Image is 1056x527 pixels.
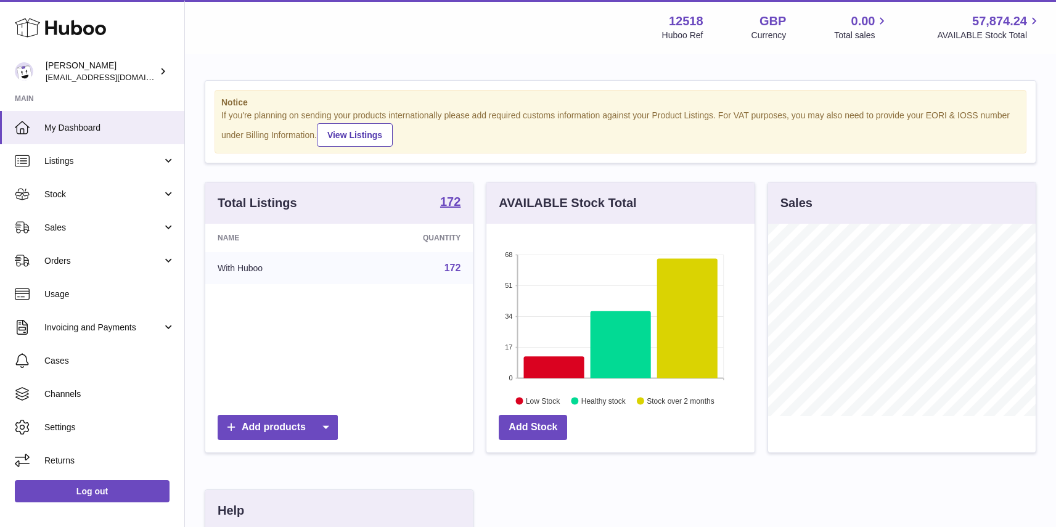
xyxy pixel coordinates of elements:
span: 57,874.24 [972,13,1027,30]
span: 0.00 [851,13,875,30]
span: Sales [44,222,162,234]
text: Stock over 2 months [647,396,714,405]
span: AVAILABLE Stock Total [937,30,1041,41]
th: Quantity [346,224,473,252]
span: Channels [44,388,175,400]
span: Orders [44,255,162,267]
a: 172 [444,263,461,273]
td: With Huboo [205,252,346,284]
h3: AVAILABLE Stock Total [499,195,636,211]
strong: 172 [440,195,460,208]
a: 57,874.24 AVAILABLE Stock Total [937,13,1041,41]
span: Stock [44,189,162,200]
span: Cases [44,355,175,367]
text: 0 [509,374,513,382]
h3: Sales [780,195,812,211]
text: 68 [505,251,513,258]
span: Total sales [834,30,889,41]
div: [PERSON_NAME] [46,60,157,83]
a: Log out [15,480,170,502]
text: 17 [505,343,513,351]
th: Name [205,224,346,252]
span: Settings [44,422,175,433]
a: Add Stock [499,415,567,440]
text: 34 [505,313,513,320]
strong: GBP [759,13,786,30]
text: 51 [505,282,513,289]
img: caitlin@fancylamp.co [15,62,33,81]
span: My Dashboard [44,122,175,134]
h3: Help [218,502,244,519]
text: Healthy stock [581,396,626,405]
a: 0.00 Total sales [834,13,889,41]
strong: Notice [221,97,1020,108]
div: Huboo Ref [662,30,703,41]
h3: Total Listings [218,195,297,211]
span: Listings [44,155,162,167]
a: 172 [440,195,460,210]
div: If you're planning on sending your products internationally please add required customs informati... [221,110,1020,147]
a: View Listings [317,123,393,147]
span: Invoicing and Payments [44,322,162,333]
span: [EMAIL_ADDRESS][DOMAIN_NAME] [46,72,181,82]
div: Currency [751,30,787,41]
a: Add products [218,415,338,440]
span: Usage [44,288,175,300]
span: Returns [44,455,175,467]
text: Low Stock [526,396,560,405]
strong: 12518 [669,13,703,30]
